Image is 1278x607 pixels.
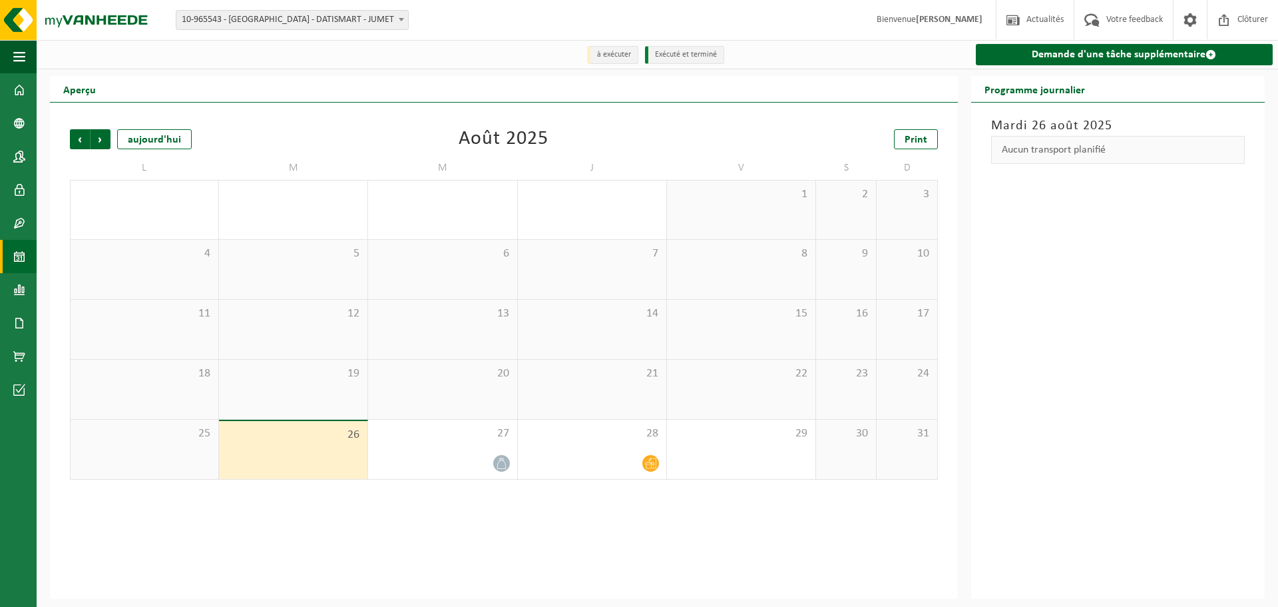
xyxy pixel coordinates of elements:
[823,366,869,381] span: 23
[883,187,930,202] span: 3
[226,306,361,321] span: 12
[459,129,548,149] div: Août 2025
[368,156,517,180] td: M
[883,247,930,261] span: 10
[226,247,361,261] span: 5
[77,366,212,381] span: 18
[375,366,510,381] span: 20
[226,428,361,442] span: 26
[916,15,982,25] strong: [PERSON_NAME]
[176,11,408,29] span: 10-965543 - SAHIN BUSINESS CENTER - DATISMART - JUMET
[674,426,809,441] span: 29
[117,129,192,149] div: aujourd'hui
[375,247,510,261] span: 6
[823,306,869,321] span: 16
[883,306,930,321] span: 17
[176,10,409,30] span: 10-965543 - SAHIN BUSINESS CENTER - DATISMART - JUMET
[674,247,809,261] span: 8
[375,426,510,441] span: 27
[905,135,927,145] span: Print
[91,129,110,149] span: Suivant
[70,156,219,180] td: L
[77,247,212,261] span: 4
[525,366,660,381] span: 21
[877,156,937,180] td: D
[976,44,1273,65] a: Demande d'une tâche supplémentaire
[219,156,368,180] td: M
[674,366,809,381] span: 22
[991,116,1245,136] h3: Mardi 26 août 2025
[823,187,869,202] span: 2
[816,156,877,180] td: S
[883,366,930,381] span: 24
[77,306,212,321] span: 11
[77,426,212,441] span: 25
[525,306,660,321] span: 14
[674,187,809,202] span: 1
[525,426,660,441] span: 28
[645,46,724,64] li: Exécuté et terminé
[991,136,1245,164] div: Aucun transport planifié
[883,426,930,441] span: 31
[823,247,869,261] span: 9
[667,156,816,180] td: V
[525,247,660,261] span: 7
[226,366,361,381] span: 19
[50,76,109,102] h2: Aperçu
[518,156,667,180] td: J
[894,129,938,149] a: Print
[823,426,869,441] span: 30
[674,306,809,321] span: 15
[587,46,638,64] li: à exécuter
[70,129,90,149] span: Précédent
[375,306,510,321] span: 13
[971,76,1098,102] h2: Programme journalier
